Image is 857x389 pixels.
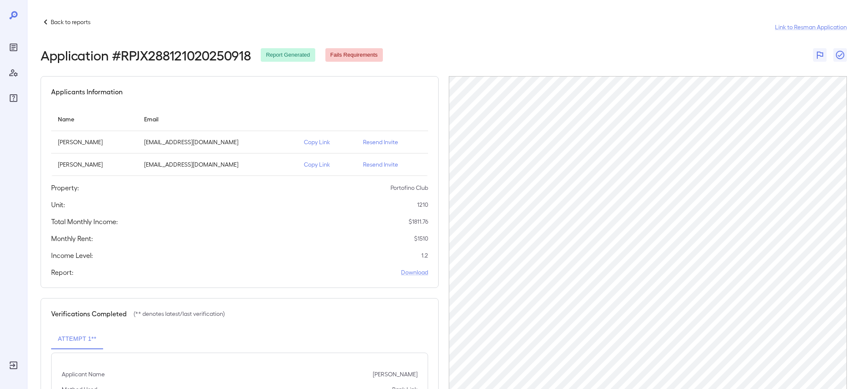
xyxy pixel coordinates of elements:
p: 1210 [417,200,428,209]
p: Resend Invite [363,160,421,169]
span: Fails Requirements [325,51,383,59]
div: Manage Users [7,66,20,79]
p: [PERSON_NAME] [58,160,131,169]
h5: Property: [51,183,79,193]
div: Reports [7,41,20,54]
p: [PERSON_NAME] [58,138,131,146]
th: Email [137,107,297,131]
h5: Applicants Information [51,87,123,97]
p: Copy Link [304,138,349,146]
p: Resend Invite [363,138,421,146]
p: Back to reports [51,18,90,26]
p: [EMAIL_ADDRESS][DOMAIN_NAME] [144,138,290,146]
th: Name [51,107,137,131]
div: FAQ [7,91,20,105]
h5: Unit: [51,200,65,210]
h2: Application # RPJX288121020250918 [41,47,251,63]
button: Close Report [833,48,847,62]
h5: Total Monthly Income: [51,216,118,227]
p: Applicant Name [62,370,105,378]
span: Report Generated [261,51,315,59]
p: (** denotes latest/last verification) [134,310,225,318]
p: $ 1510 [414,234,428,243]
a: Link to Resman Application [775,23,847,31]
h5: Income Level: [51,250,93,260]
p: [PERSON_NAME] [373,370,418,378]
h5: Monthly Rent: [51,233,93,244]
p: [EMAIL_ADDRESS][DOMAIN_NAME] [144,160,290,169]
table: simple table [51,107,428,176]
p: Portofino Club [390,184,428,192]
p: $ 1811.76 [409,217,428,226]
h5: Verifications Completed [51,309,127,319]
button: Flag Report [813,48,827,62]
p: 1.2 [421,251,428,260]
h5: Report: [51,267,74,277]
button: Attempt 1** [51,329,103,349]
a: Download [401,268,428,277]
div: Log Out [7,359,20,372]
p: Copy Link [304,160,349,169]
